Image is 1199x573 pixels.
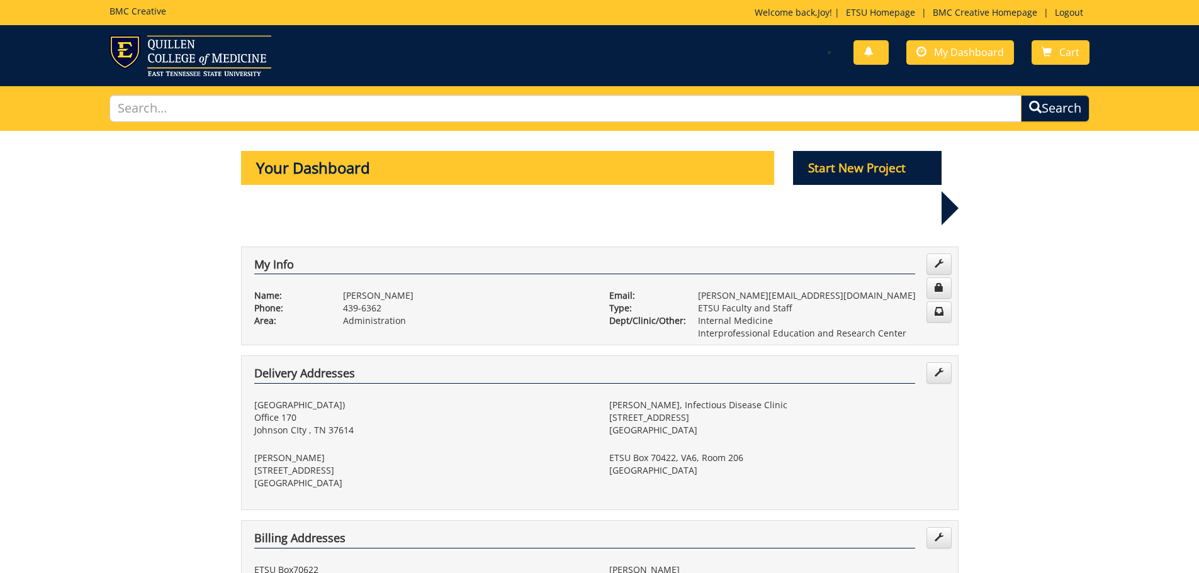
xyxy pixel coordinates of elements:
[343,289,590,302] p: [PERSON_NAME]
[698,302,945,314] p: ETSU Faculty and Staff
[343,302,590,314] p: 439-6362
[254,464,590,477] p: [STREET_ADDRESS]
[926,6,1044,18] a: BMC Creative Homepage
[254,411,590,424] p: Office 170
[698,327,945,340] p: Interprofessional Education and Research Center
[254,259,915,275] h4: My Info
[609,424,945,437] p: [GEOGRAPHIC_DATA]
[1059,45,1079,59] span: Cart
[609,302,679,314] p: Type:
[254,367,915,384] h4: Delivery Addresses
[609,464,945,477] p: [GEOGRAPHIC_DATA]
[254,424,590,437] p: Johnson CIty , TN 37614
[926,362,952,384] a: Edit Addresses
[343,314,590,327] p: Administration
[254,302,324,314] p: Phone:
[926,253,952,275] a: Edit Info
[609,399,945,411] p: [PERSON_NAME], Infectious Disease Clinic
[110,95,1022,122] input: Search...
[793,163,942,175] a: Start New Project
[254,314,324,327] p: Area:
[818,6,830,18] a: Joy
[926,277,952,299] a: Change Password
[755,6,1089,19] p: Welcome back, ! | | |
[110,35,271,76] img: ETSU logo
[698,314,945,327] p: Internal Medicine
[241,151,775,185] p: Your Dashboard
[1021,95,1089,122] button: Search
[793,151,942,185] p: Start New Project
[609,452,945,464] p: ETSU Box 70422, VA6, Room 206
[698,289,945,302] p: [PERSON_NAME][EMAIL_ADDRESS][DOMAIN_NAME]
[254,452,590,464] p: [PERSON_NAME]
[840,6,921,18] a: ETSU Homepage
[934,45,1004,59] span: My Dashboard
[254,532,915,548] h4: Billing Addresses
[926,301,952,323] a: Change Communication Preferences
[254,289,324,302] p: Name:
[906,40,1014,65] a: My Dashboard
[609,289,679,302] p: Email:
[254,399,590,411] p: [GEOGRAPHIC_DATA])
[1032,40,1089,65] a: Cart
[926,527,952,548] a: Edit Addresses
[1049,6,1089,18] a: Logout
[609,411,945,424] p: [STREET_ADDRESS]
[254,477,590,489] p: [GEOGRAPHIC_DATA]
[110,6,166,16] h5: BMC Creative
[609,314,679,327] p: Dept/Clinic/Other:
